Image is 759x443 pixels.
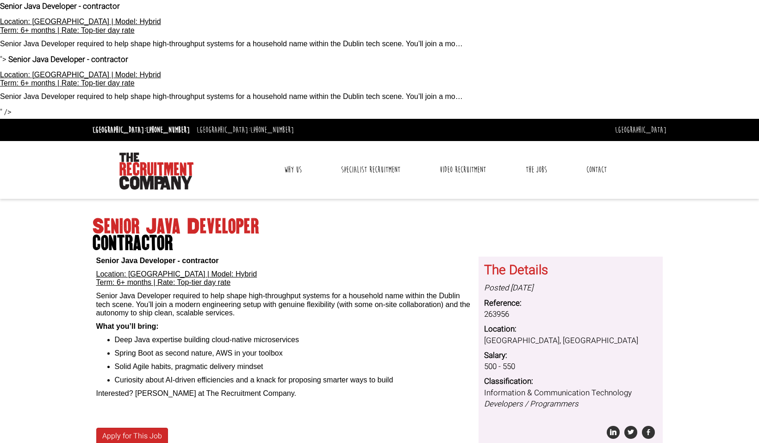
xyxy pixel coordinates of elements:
span: contractor [93,235,666,252]
a: Video Recruitment [433,158,493,181]
h3: The Details [484,264,657,278]
b: Senior Java Developer - contractor [8,54,128,65]
dt: Salary: [484,350,657,361]
li: [GEOGRAPHIC_DATA]: [194,123,296,137]
dd: 500 - 550 [484,361,657,372]
a: [GEOGRAPHIC_DATA] [615,125,666,135]
b: What you’ll bring: [96,322,159,330]
i: Developers / Programmers [484,398,579,410]
a: Contact [579,158,614,181]
li: Spring Boot as second nature, AWS in your toolbox [115,349,472,357]
dt: Classification: [484,376,657,387]
u: Location: [GEOGRAPHIC_DATA] | Model: Hybrid Term: 6+ months | Rate: Top-tier day rate [96,270,257,286]
li: Solid Agile habits, pragmatic delivery mindset [115,363,472,371]
dd: [GEOGRAPHIC_DATA], [GEOGRAPHIC_DATA] [484,335,657,346]
dd: Information & Communication Technology [484,388,657,410]
a: The Jobs [519,158,554,181]
i: Posted [DATE] [484,282,533,294]
a: Why Us [277,158,309,181]
img: The Recruitment Company [119,153,193,190]
p: Interested? [PERSON_NAME] at The Recruitment Company. [96,389,472,398]
dd: 263956 [484,309,657,320]
dt: Reference: [484,298,657,309]
p: Senior Java Developer required to help shape high-throughput systems for a household name within ... [96,292,472,317]
li: [GEOGRAPHIC_DATA]: [90,123,192,137]
b: Senior Java Developer - contractor [96,257,219,265]
dt: Location: [484,324,657,335]
li: Curiosity about AI-driven efficiencies and a knack for proposing smarter ways to build [115,376,472,384]
a: [PHONE_NUMBER] [250,125,294,135]
li: Deep Java expertise building cloud-native microservices [115,336,472,344]
a: [PHONE_NUMBER] [146,125,190,135]
a: Specialist Recruitment [334,158,407,181]
h1: Senior Java Developer [93,218,666,252]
